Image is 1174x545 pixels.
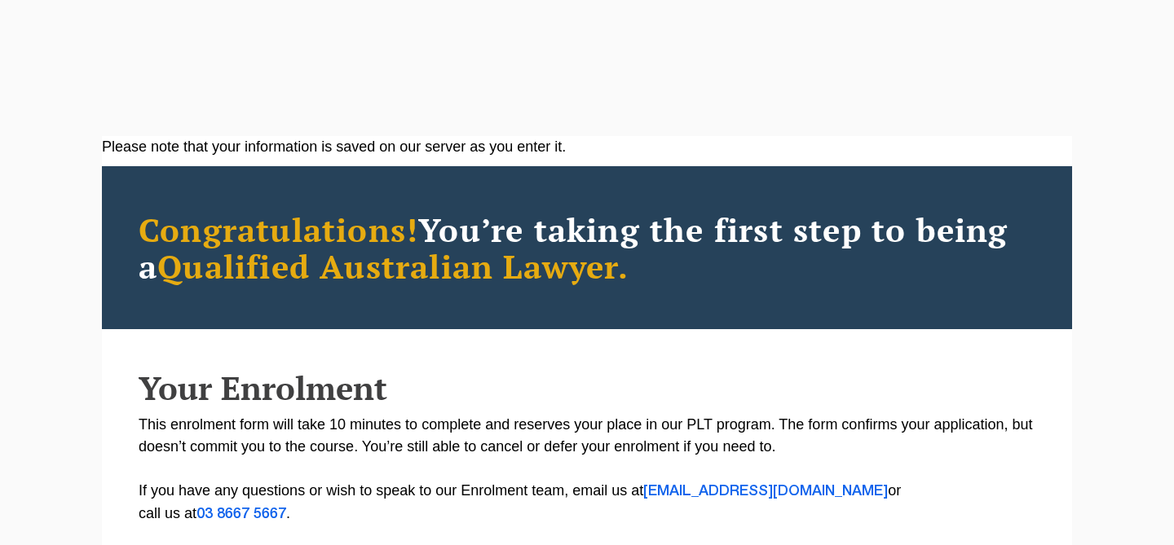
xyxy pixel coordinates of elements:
span: Qualified Australian Lawyer. [157,244,629,288]
div: Please note that your information is saved on our server as you enter it. [102,136,1072,158]
a: [EMAIL_ADDRESS][DOMAIN_NAME] [643,485,888,498]
h2: Your Enrolment [139,370,1035,406]
span: Congratulations! [139,208,418,251]
h2: You’re taking the first step to being a [139,211,1035,284]
p: This enrolment form will take 10 minutes to complete and reserves your place in our PLT program. ... [139,414,1035,525]
a: 03 8667 5667 [196,508,286,521]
